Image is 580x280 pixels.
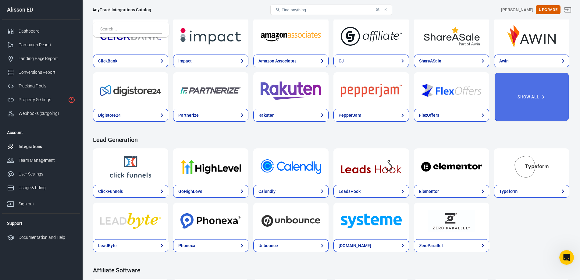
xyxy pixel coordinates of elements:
[2,216,80,231] li: Support
[178,243,195,249] div: Phonexa
[494,148,569,185] a: Typeform
[261,156,321,178] img: Calendly
[19,157,75,164] div: Team Management
[180,80,241,101] img: Partnerize
[178,112,199,119] div: Partnerize
[173,55,248,67] a: Impact
[339,58,344,64] div: CJ
[100,156,161,178] img: ClickFunnels
[19,42,75,48] div: Campaign Report
[339,188,361,195] div: LeadsHook
[93,267,569,274] h4: Affiliate Software
[19,185,75,191] div: Usage & billing
[414,185,489,198] a: Elementor
[253,148,329,185] a: Calendly
[93,239,168,252] a: LeadByte
[19,201,75,207] div: Sign out
[19,69,75,76] div: Conversions Report
[93,185,168,198] a: ClickFunnels
[253,109,329,122] a: Rakuten
[2,181,80,195] a: Usage & billing
[19,171,75,177] div: User Settings
[258,58,296,64] div: Amazon Associates
[2,107,80,120] a: Webhooks (outgoing)
[98,112,120,119] div: Digistore24
[2,24,80,38] a: Dashboard
[2,93,80,107] a: Property Settings
[68,96,75,104] svg: Property is not installed yet
[536,5,560,15] button: Upgrade
[2,52,80,66] a: Landing Page Report
[19,97,66,103] div: Property Settings
[414,18,489,55] a: ShareASale
[2,66,80,79] a: Conversions Report
[2,154,80,167] a: Team Management
[98,58,117,64] div: ClickBank
[2,167,80,181] a: User Settings
[93,148,168,185] a: ClickFunnels
[19,28,75,34] div: Dashboard
[419,188,439,195] div: Elementor
[421,25,482,47] img: ShareASale
[19,234,75,241] div: Documentation and Help
[414,55,489,67] a: ShareASale
[414,109,489,122] a: FlexOffers
[173,185,248,198] a: GoHighLevel
[270,5,392,15] button: Find anything...⌘ + K
[173,148,248,185] a: GoHighLevel
[253,55,329,67] a: Amazon Associates
[282,8,309,12] span: Find anything...
[258,188,276,195] div: Calendly
[414,148,489,185] a: Elementor
[2,195,80,211] a: Sign out
[414,239,489,252] a: ZeroParallel
[173,203,248,239] a: Phonexa
[414,72,489,109] a: FlexOffers
[93,136,569,144] h4: Lead Generation
[93,203,168,239] a: LeadByte
[173,18,248,55] a: Impact
[421,156,482,178] img: Elementor
[261,210,321,232] img: Unbounce
[100,210,161,232] img: LeadByte
[253,239,329,252] a: Unbounce
[421,210,482,232] img: ZeroParallel
[560,2,575,17] a: Sign out
[19,55,75,62] div: Landing Page Report
[253,72,329,109] a: Rakuten
[341,80,401,101] img: PepperJam
[419,112,439,119] div: FlexOffers
[19,144,75,150] div: Integrations
[494,18,569,55] a: Awin
[173,109,248,122] a: Partnerize
[501,156,562,178] img: Typeform
[499,188,518,195] div: Typeform
[92,7,151,13] div: AnyTrack Integrations Catalog
[559,250,574,265] iframe: Chat ao vivo do Intercom
[421,80,482,101] img: FlexOffers
[2,140,80,154] a: Integrations
[2,79,80,93] a: Tracking Pixels
[499,58,509,64] div: Awin
[341,156,401,178] img: LeadsHook
[98,188,123,195] div: ClickFunnels
[501,7,533,13] div: Account id: LGOqBK3k
[258,243,278,249] div: Unbounce
[173,72,248,109] a: Partnerize
[494,72,569,122] button: Show All
[2,125,80,140] li: Account
[501,25,562,47] img: Awin
[333,18,409,55] a: CJ
[333,239,409,252] a: [DOMAIN_NAME]
[93,109,168,122] a: Digistore24
[19,110,75,117] div: Webhooks (outgoing)
[333,203,409,239] a: Systeme.io
[333,109,409,122] a: PepperJam
[341,210,401,232] img: Systeme.io
[339,243,371,249] div: [DOMAIN_NAME]
[178,188,203,195] div: GoHighLevel
[494,185,569,198] a: Typeform
[253,203,329,239] a: Unbounce
[261,80,321,101] img: Rakuten
[333,148,409,185] a: LeadsHook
